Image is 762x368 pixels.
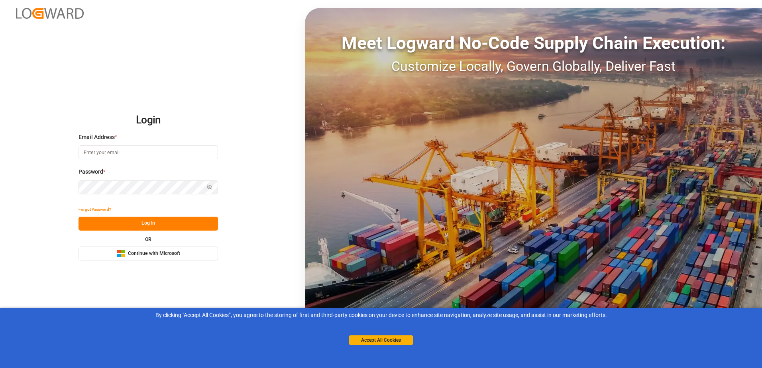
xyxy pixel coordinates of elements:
div: By clicking "Accept All Cookies”, you agree to the storing of first and third-party cookies on yo... [6,311,756,319]
div: Customize Locally, Govern Globally, Deliver Fast [305,56,762,76]
span: Continue with Microsoft [128,250,180,257]
img: Logward_new_orange.png [16,8,84,19]
input: Enter your email [79,145,218,159]
button: Forgot Password? [79,203,111,217]
h2: Login [79,108,218,133]
span: Password [79,168,103,176]
span: Email Address [79,133,115,141]
button: Log In [79,217,218,231]
button: Continue with Microsoft [79,247,218,260]
small: OR [145,237,151,242]
div: Meet Logward No-Code Supply Chain Execution: [305,30,762,56]
button: Accept All Cookies [349,335,413,345]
